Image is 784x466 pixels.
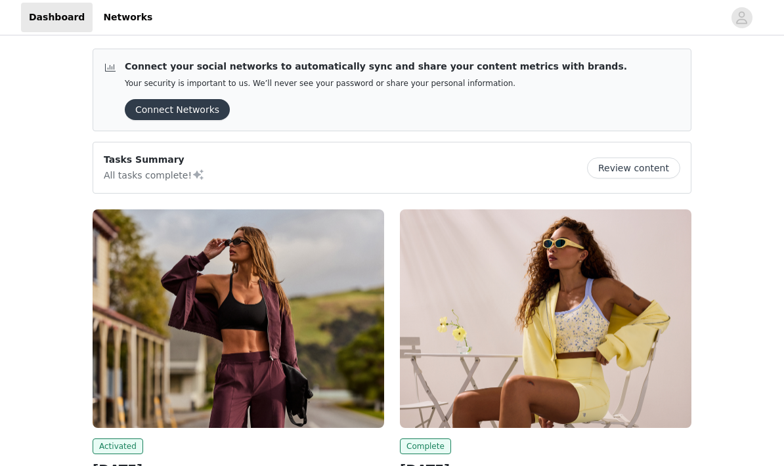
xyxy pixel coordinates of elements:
button: Connect Networks [125,99,230,120]
a: Networks [95,3,160,32]
button: Review content [587,158,680,179]
img: Fabletics [93,209,384,428]
span: Activated [93,438,143,454]
img: Fabletics [400,209,691,428]
p: All tasks complete! [104,167,205,182]
p: Tasks Summary [104,153,205,167]
div: avatar [735,7,748,28]
span: Complete [400,438,451,454]
a: Dashboard [21,3,93,32]
p: Your security is important to us. We’ll never see your password or share your personal information. [125,79,627,89]
p: Connect your social networks to automatically sync and share your content metrics with brands. [125,60,627,74]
